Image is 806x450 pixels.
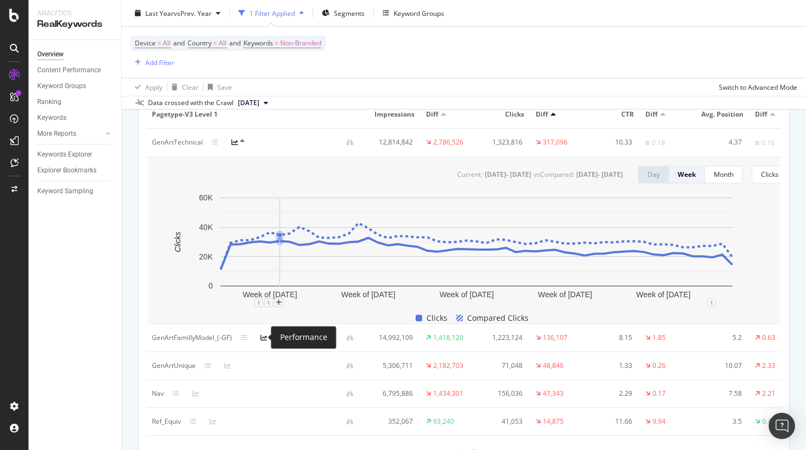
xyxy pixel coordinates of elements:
div: 1,223,124 [481,333,523,343]
span: Keywords [243,38,273,48]
div: 14,992,109 [371,333,413,343]
span: Country [188,38,212,48]
span: Non-Branded [280,36,321,51]
div: 352,067 [371,417,413,426]
text: Week of [DATE] [440,290,494,299]
span: Diff [536,109,548,119]
span: 2025 Aug. 8th [238,98,259,108]
text: 60K [199,193,213,202]
div: Nav [152,389,164,399]
button: Month [705,166,743,183]
text: 20K [199,252,213,261]
a: Keyword Groups [37,80,113,92]
button: Add Filter [130,56,174,69]
span: and [173,38,185,48]
span: All [219,36,226,51]
span: Diff [426,109,438,119]
div: 2,182,703 [433,361,463,371]
div: GenArtTechnical [152,137,203,147]
div: plus [274,298,283,307]
text: 0 [208,281,213,290]
div: Current: [457,170,483,180]
div: [DATE] - [DATE] [576,170,623,180]
button: Keyword Groups [378,4,449,22]
div: 2.21 [762,389,775,399]
button: 1 Filter Applied [234,4,308,22]
div: 1 [707,298,716,307]
span: = [275,38,279,48]
div: Content Performance [37,65,101,76]
span: and [229,38,241,48]
span: All [163,36,171,51]
div: 8.15 [591,333,632,343]
div: Explorer Bookmarks [37,165,97,176]
div: Performance [280,331,327,344]
button: [DATE] [234,96,273,109]
div: 7.58 [700,389,742,399]
div: vs Compared : [533,170,574,180]
div: 1 [254,298,263,307]
div: Keyword Groups [394,8,444,18]
text: Clicks [173,232,182,252]
button: Apply [130,78,162,96]
button: Segments [317,4,369,22]
div: Keywords Explorer [37,149,92,160]
button: Last YearvsPrev. Year [130,4,225,22]
span: = [213,38,217,48]
div: 0.63 [762,333,775,343]
div: 0.18 [652,138,665,148]
div: A chart. [156,192,797,303]
div: 9.94 [652,417,666,426]
div: Keyword Groups [37,80,86,92]
div: Keywords [37,112,66,124]
div: 10.33 [591,137,632,147]
div: 1,323,816 [481,137,523,147]
div: 5,306,711 [371,361,413,371]
div: Analytics [37,9,112,18]
div: 1 [264,298,273,307]
a: Keywords Explorer [37,149,113,160]
div: 3.5 [700,417,742,426]
span: Segments [334,8,365,18]
div: More Reports [37,128,76,140]
div: 0.16 [762,138,775,148]
span: Compared Clicks [467,311,529,325]
span: Clicks [427,311,447,325]
button: Clear [167,78,198,96]
a: Keywords [37,112,113,124]
div: Switch to Advanced Mode [719,82,797,91]
div: Ref_Equiv [152,417,181,426]
text: Week of [DATE] [341,290,395,299]
div: 1,434,301 [433,389,463,399]
span: CTR [591,109,634,119]
a: Overview [37,49,113,60]
img: Equal [755,141,759,145]
a: More Reports [37,128,103,140]
div: 156,036 [481,389,523,399]
text: Week of [DATE] [538,290,592,299]
div: 47,343 [543,389,564,399]
a: Explorer Bookmarks [37,165,113,176]
div: 4.37 [700,137,742,147]
div: 2,786,526 [433,137,463,147]
div: 2.29 [591,389,632,399]
div: 317,096 [543,137,567,147]
div: Overview [37,49,64,60]
span: Impressions [371,109,415,119]
div: 6,795,886 [371,389,413,399]
button: Switch to Advanced Mode [714,78,797,96]
div: 136,107 [543,333,567,343]
span: pagetype-v3 Level 1 [152,109,360,119]
img: Equal [645,141,650,145]
div: 2.33 [762,361,775,371]
span: Clicks [481,109,524,119]
div: 48,846 [543,361,564,371]
div: Open Intercom Messenger [769,413,795,439]
span: Last Year [145,8,174,18]
a: Keyword Sampling [37,186,113,197]
div: Month [714,170,734,179]
button: Save [203,78,232,96]
div: Save [217,82,232,91]
div: Apply [145,82,162,91]
div: GenArtUnique [152,361,196,371]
